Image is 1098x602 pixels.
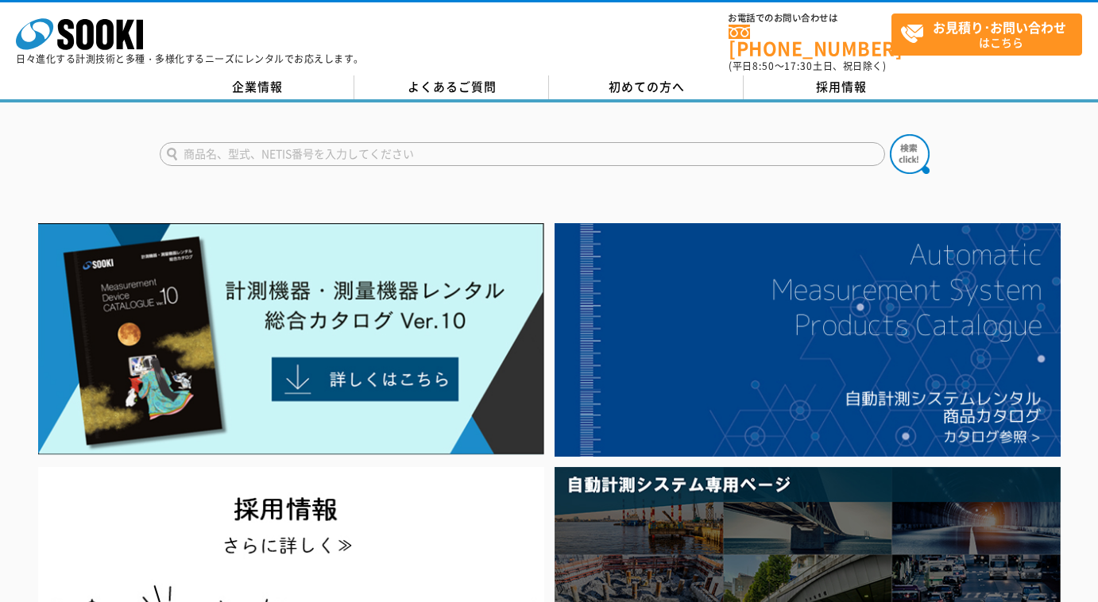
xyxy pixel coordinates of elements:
[784,59,813,73] span: 17:30
[752,59,775,73] span: 8:50
[744,75,938,99] a: 採用情報
[890,134,930,174] img: btn_search.png
[609,78,685,95] span: 初めての方へ
[933,17,1066,37] strong: お見積り･お問い合わせ
[900,14,1081,54] span: はこちら
[891,14,1082,56] a: お見積り･お問い合わせはこちら
[354,75,549,99] a: よくあるご質問
[16,54,364,64] p: 日々進化する計測技術と多種・多様化するニーズにレンタルでお応えします。
[729,14,891,23] span: お電話でのお問い合わせは
[38,223,544,455] img: Catalog Ver10
[549,75,744,99] a: 初めての方へ
[729,59,886,73] span: (平日 ～ 土日、祝日除く)
[160,142,885,166] input: 商品名、型式、NETIS番号を入力してください
[729,25,891,57] a: [PHONE_NUMBER]
[555,223,1061,457] img: 自動計測システムカタログ
[160,75,354,99] a: 企業情報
